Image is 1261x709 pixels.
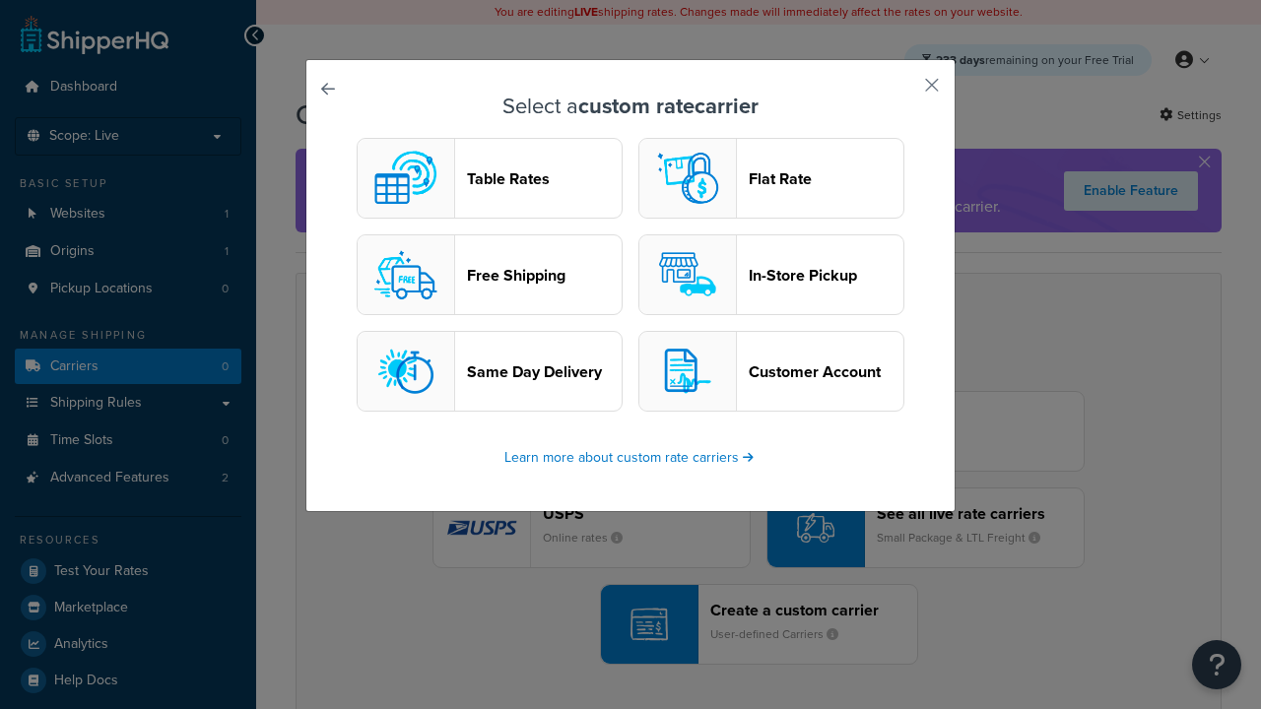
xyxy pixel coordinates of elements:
header: Flat Rate [749,169,903,188]
header: In-Store Pickup [749,266,903,285]
button: pickup logoIn-Store Pickup [638,234,904,315]
h3: Select a [356,95,905,118]
header: Table Rates [467,169,622,188]
header: Customer Account [749,362,903,381]
button: custom logoTable Rates [357,138,623,219]
button: sameday logoSame Day Delivery [357,331,623,412]
header: Same Day Delivery [467,362,622,381]
img: customerAccount logo [648,332,727,411]
img: free logo [366,235,445,314]
img: pickup logo [648,235,727,314]
img: sameday logo [366,332,445,411]
img: flat logo [648,139,727,218]
button: flat logoFlat Rate [638,138,904,219]
strong: custom rate carrier [578,90,759,122]
button: free logoFree Shipping [357,234,623,315]
img: custom logo [366,139,445,218]
header: Free Shipping [467,266,622,285]
a: Learn more about custom rate carriers [504,447,757,468]
button: customerAccount logoCustomer Account [638,331,904,412]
